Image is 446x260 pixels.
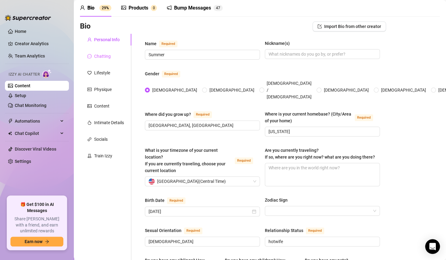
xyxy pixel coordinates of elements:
span: 🎁 Get $100 in AI Messages [10,202,63,214]
span: heart [87,71,92,75]
div: Where did you grow up? [145,111,191,118]
span: Izzy AI Chatter [9,72,40,77]
sup: 47 [213,5,223,11]
div: Intimate Details [94,119,124,126]
sup: 29% [99,5,111,11]
sup: 0 [151,5,157,11]
span: Required [159,41,177,47]
span: Required [306,227,324,234]
label: Name [145,40,184,47]
label: Where is your current homebase? (City/Area of your home) [265,111,380,124]
button: Earn nowarrow-right [10,237,63,246]
input: Birth Date [149,208,251,215]
div: Content [94,103,110,109]
img: logo-BBDzfeDw.svg [5,15,51,21]
span: idcard [87,87,92,92]
div: Relationship Status [265,227,303,234]
span: [DEMOGRAPHIC_DATA] [150,87,200,93]
a: Chat Monitoring [15,103,46,108]
div: Where is your current homebase? (City/Area of your home) [265,111,352,124]
span: Required [193,111,212,118]
span: [DEMOGRAPHIC_DATA] / [DEMOGRAPHIC_DATA] [264,80,314,100]
span: [DEMOGRAPHIC_DATA] [207,87,257,93]
div: Chatting [94,53,111,60]
label: Zodiac Sign [265,197,292,203]
a: Settings [15,159,31,164]
span: Required [235,157,253,164]
label: Gender [145,70,187,77]
div: Name [145,40,157,47]
span: Automations [15,116,58,126]
div: Physique [94,86,112,93]
input: Relationship Status [269,238,375,245]
span: arrow-right [45,239,49,244]
span: Required [162,71,180,77]
img: us [149,178,155,184]
span: thunderbolt [8,119,13,124]
label: Where did you grow up? [145,111,219,118]
div: Gender [145,70,159,77]
span: user [80,5,85,10]
span: user [87,37,92,42]
a: Discover Viral Videos [15,147,56,152]
span: message [87,54,92,58]
div: Zodiac Sign [265,197,288,203]
span: picture [121,5,126,10]
input: Nickname(s) [269,51,375,57]
input: Sexual Orientation [149,238,255,245]
input: Where is your current homebase? (City/Area of your home) [269,128,375,135]
a: Creator Analytics [15,39,64,49]
span: import [317,24,322,29]
span: experiment [87,154,92,158]
a: Content [15,83,30,88]
div: Birth Date [145,197,165,204]
div: Train Izzy [94,152,112,159]
label: Sexual Orientation [145,227,209,234]
h3: Bio [80,22,91,31]
div: Products [129,4,148,12]
span: [GEOGRAPHIC_DATA] ( Central Time ) [157,177,226,186]
a: Team Analytics [15,53,45,58]
span: Required [167,197,185,204]
label: Birth Date [145,197,192,204]
span: Required [355,114,373,121]
img: Chat Copilot [8,131,12,136]
span: Are you currently traveling? If so, where are you right now? what are you doing there? [265,148,375,160]
button: Import Bio from other creator [313,22,386,31]
span: 4 [216,6,218,10]
span: Chat Copilot [15,128,58,138]
div: Nickname(s) [265,40,290,47]
span: link [87,137,92,141]
input: Where did you grow up? [149,122,255,129]
span: fire [87,120,92,125]
a: Setup [15,93,26,98]
label: Nickname(s) [265,40,294,47]
div: Bio [87,4,94,12]
span: Share [PERSON_NAME] with a friend, and earn unlimited rewards [10,216,63,234]
div: Socials [94,136,108,143]
img: AI Chatter [42,69,52,78]
span: picture [87,104,92,108]
a: Home [15,29,26,34]
div: Open Intercom Messenger [425,239,440,254]
div: Personal Info [94,36,120,43]
span: [DEMOGRAPHIC_DATA] [321,87,371,93]
span: What is your timezone of your current location? If you are currently traveling, choose your curre... [145,148,225,173]
span: 7 [218,6,220,10]
span: Earn now [25,239,42,244]
span: Required [184,227,202,234]
div: Sexual Orientation [145,227,181,234]
div: Bump Messages [174,4,211,12]
label: Relationship Status [265,227,331,234]
span: [DEMOGRAPHIC_DATA] [379,87,428,93]
span: Import Bio from other creator [324,24,381,29]
span: notification [167,5,172,10]
div: Lifestyle [94,69,110,76]
input: Name [149,51,255,58]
